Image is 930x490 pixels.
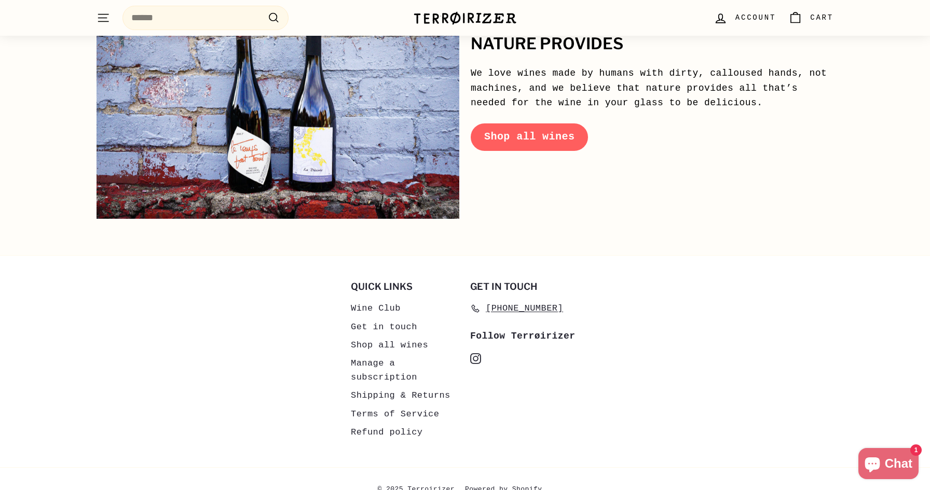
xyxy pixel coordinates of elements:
a: Shipping & Returns [351,386,450,404]
p: We love wines made by humans with dirty, calloused hands, not machines, and we believe that natur... [471,66,833,110]
a: [PHONE_NUMBER] [470,299,563,317]
a: Get in touch [351,318,417,336]
a: Terms of Service [351,405,439,423]
h2: Get in touch [470,282,579,292]
a: Wine Club [351,299,401,317]
inbox-online-store-chat: Shopify online store chat [855,448,922,482]
span: Cart [810,12,833,23]
a: Cart [782,3,840,33]
div: Follow Terrøirizer [470,329,579,344]
a: Refund policy [351,423,422,441]
a: Manage a subscription [351,354,460,386]
h2: Quick links [351,282,460,292]
a: Shop all wines [351,336,428,354]
h2: nature provides [471,35,833,53]
a: Account [707,3,782,33]
span: Account [735,12,776,23]
a: Shop all wines [471,123,588,150]
span: [PHONE_NUMBER] [486,301,563,315]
